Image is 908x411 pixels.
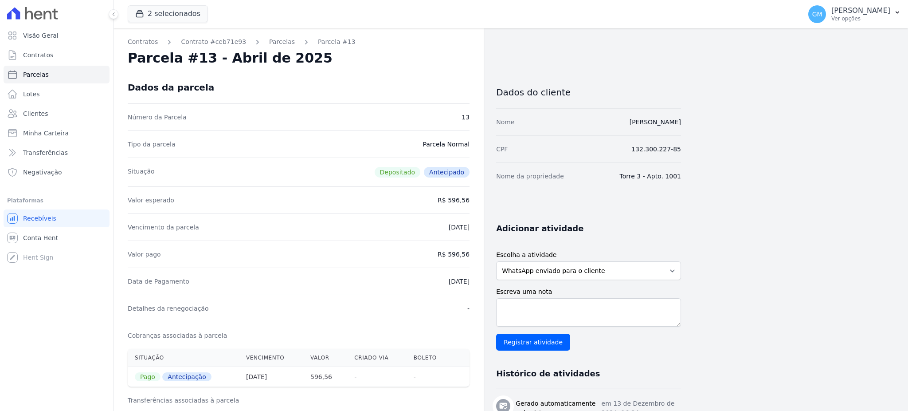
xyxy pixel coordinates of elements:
dt: Nome da propriedade [496,172,564,181]
th: Criado via [347,349,406,367]
span: Contratos [23,51,53,59]
th: Situação [128,349,239,367]
dd: - [467,304,470,313]
dd: R$ 596,56 [438,196,470,205]
th: [DATE] [239,367,303,387]
dd: [DATE] [449,277,470,286]
a: Negativação [4,163,110,181]
a: Recebíveis [4,209,110,227]
th: 596,56 [303,367,347,387]
a: [PERSON_NAME] [630,119,681,126]
nav: Breadcrumb [128,37,470,47]
dd: 13 [462,113,470,122]
dt: Situação [128,167,155,178]
span: Antecipação [162,372,211,381]
p: Ver opções [831,15,890,22]
th: - [407,367,452,387]
a: Parcela #13 [318,37,356,47]
a: Contratos [128,37,158,47]
a: Transferências [4,144,110,162]
dt: Nome [496,118,514,126]
span: Recebíveis [23,214,56,223]
label: Escreva uma nota [496,287,681,296]
th: Boleto [407,349,452,367]
h3: Dados do cliente [496,87,681,98]
span: Conta Hent [23,233,58,242]
a: Lotes [4,85,110,103]
a: Parcelas [269,37,295,47]
dt: Detalhes da renegociação [128,304,209,313]
h3: Histórico de atividades [496,368,600,379]
span: Parcelas [23,70,49,79]
dd: Torre 3 - Apto. 1001 [620,172,681,181]
dt: Valor esperado [128,196,174,205]
th: - [347,367,406,387]
th: Vencimento [239,349,303,367]
h3: Adicionar atividade [496,223,583,234]
input: Registrar atividade [496,334,570,351]
span: Negativação [23,168,62,177]
dt: Cobranças associadas à parcela [128,331,227,340]
dt: CPF [496,145,508,154]
div: Dados da parcela [128,82,214,93]
dt: Data de Pagamento [128,277,189,286]
a: Visão Geral [4,27,110,44]
button: GM [PERSON_NAME] Ver opções [801,2,908,27]
dd: Parcela Normal [423,140,470,149]
span: Transferências [23,148,68,157]
span: Lotes [23,90,40,99]
dd: R$ 596,56 [438,250,470,259]
span: Pago [135,372,160,381]
dt: Vencimento da parcela [128,223,199,232]
dt: Número da Parcela [128,113,187,122]
dt: Valor pago [128,250,161,259]
th: Valor [303,349,347,367]
span: Minha Carteira [23,129,69,138]
a: Clientes [4,105,110,123]
p: [PERSON_NAME] [831,6,890,15]
div: Plataformas [7,195,106,206]
a: Contrato #ceb71e93 [181,37,246,47]
span: Depositado [375,167,421,178]
span: Visão Geral [23,31,59,40]
a: Parcelas [4,66,110,83]
span: GM [812,11,822,17]
h3: Transferências associadas à parcela [128,396,470,405]
a: Minha Carteira [4,124,110,142]
button: 2 selecionados [128,5,208,22]
dt: Tipo da parcela [128,140,176,149]
span: Clientes [23,109,48,118]
span: Antecipado [424,167,470,178]
a: Contratos [4,46,110,64]
label: Escolha a atividade [496,250,681,260]
dd: [DATE] [449,223,470,232]
h2: Parcela #13 - Abril de 2025 [128,50,333,66]
dd: 132.300.227-85 [631,145,681,154]
a: Conta Hent [4,229,110,247]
